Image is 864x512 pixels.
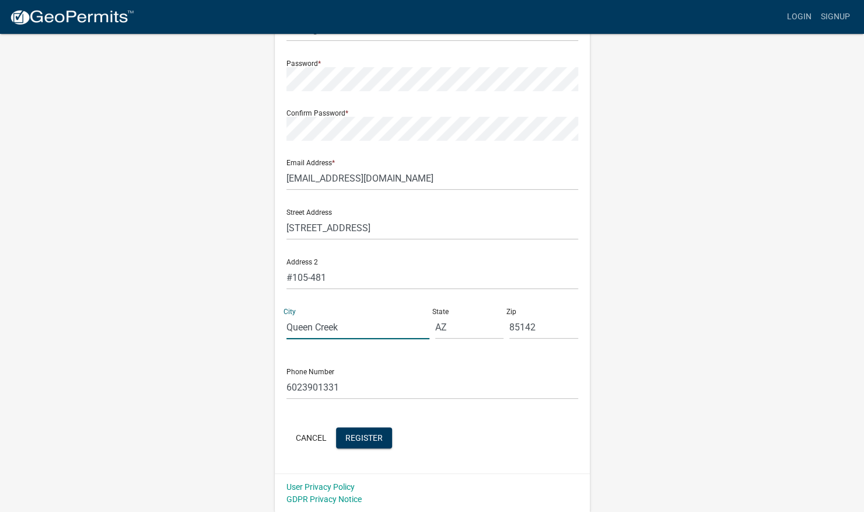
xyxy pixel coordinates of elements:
button: Register [336,427,392,448]
span: Register [345,433,383,442]
a: User Privacy Policy [286,482,355,492]
a: Signup [816,6,855,28]
a: Login [782,6,816,28]
a: GDPR Privacy Notice [286,494,362,504]
button: Cancel [286,427,336,448]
